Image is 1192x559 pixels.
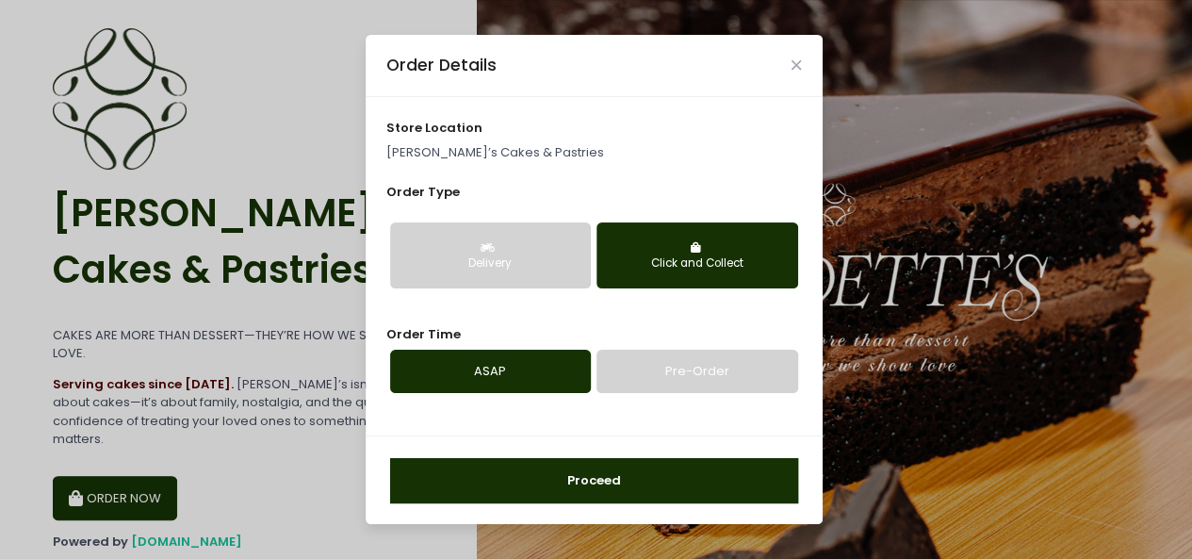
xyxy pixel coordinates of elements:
[386,143,801,162] p: [PERSON_NAME]’s Cakes & Pastries
[390,458,798,503] button: Proceed
[386,53,497,77] div: Order Details
[386,325,461,343] span: Order Time
[610,255,784,272] div: Click and Collect
[596,222,797,288] button: Click and Collect
[792,60,801,70] button: Close
[403,255,578,272] div: Delivery
[390,350,591,393] a: ASAP
[596,350,797,393] a: Pre-Order
[390,222,591,288] button: Delivery
[386,183,460,201] span: Order Type
[386,119,482,137] span: store location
